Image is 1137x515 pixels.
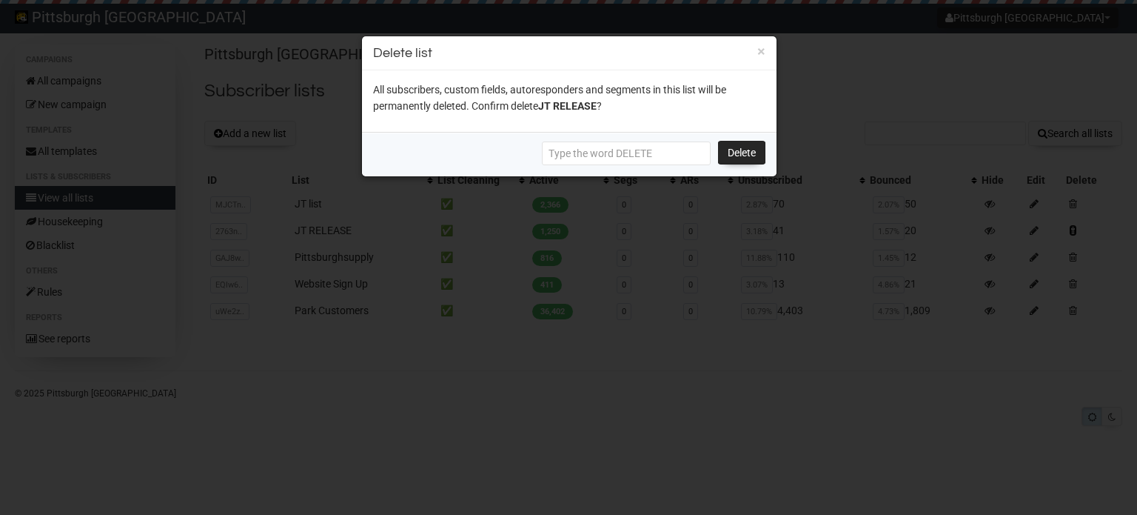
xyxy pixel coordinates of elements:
[373,43,765,63] h3: Delete list
[373,82,765,114] p: All subscribers, custom fields, autoresponders and segments in this list will be permanently dele...
[538,100,597,112] span: JT RELEASE
[757,44,765,58] button: ×
[718,141,765,165] a: Delete
[542,142,711,165] input: Type the word DELETE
